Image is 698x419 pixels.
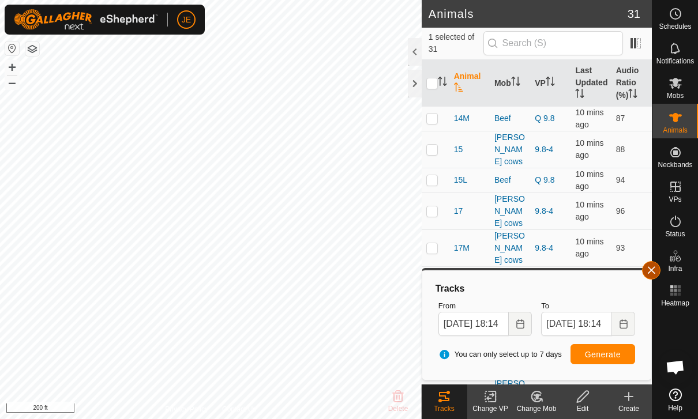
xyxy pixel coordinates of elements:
div: Tracks [421,403,467,414]
div: Create [606,403,652,414]
span: Help [668,405,682,412]
th: Audio Ratio (%) [611,60,652,107]
span: VPs [669,196,681,203]
span: 8 Sep 2025 at 6:03 pm [575,169,603,191]
span: 17 [454,205,463,217]
span: 87 [616,114,625,123]
a: 9.8-4 [535,206,553,216]
span: You can only select up to 7 days [438,349,562,360]
div: Open chat [658,350,693,384]
span: Mobs [667,92,684,99]
span: 31 [628,5,640,22]
p-sorticon: Activate to sort [628,90,637,100]
th: Animal [449,60,490,107]
img: Gallagher Logo [14,9,158,30]
button: + [5,61,19,74]
div: [PERSON_NAME] cows [494,230,526,266]
h2: Animals [429,7,628,21]
button: Choose Date [612,312,635,336]
span: Notifications [656,58,694,65]
button: Reset Map [5,41,19,55]
div: Beef [494,112,526,124]
a: Help [652,384,698,416]
span: 8 Sep 2025 at 6:03 pm [575,200,603,221]
a: Privacy Policy [165,404,208,414]
button: Map Layers [25,42,39,56]
span: 14M [454,112,470,124]
span: 15L [454,174,467,186]
label: From [438,300,532,312]
p-sorticon: Activate to sort [454,84,463,93]
div: Change Mob [513,403,560,414]
span: 8 Sep 2025 at 6:03 pm [575,237,603,258]
a: Q 9.8 [535,175,554,184]
a: 9.8-4 [535,145,553,154]
span: Infra [668,265,682,272]
button: Generate [571,344,635,364]
a: Q 9.8 [535,114,554,123]
div: [PERSON_NAME] cows [494,193,526,229]
button: – [5,76,19,89]
span: 93 [616,243,625,252]
a: Contact Us [222,404,256,414]
div: [PERSON_NAME] cows [494,267,526,303]
th: Last Updated [571,60,611,107]
div: Beef [494,174,526,186]
p-sorticon: Activate to sort [511,78,520,88]
p-sorticon: Activate to sort [575,90,584,100]
div: [PERSON_NAME] cows [494,131,526,168]
span: Generate [585,350,621,359]
a: 9.8-4 [535,243,553,252]
div: Change VP [467,403,513,414]
p-sorticon: Activate to sort [438,78,447,88]
span: Status [665,231,685,237]
span: 94 [616,175,625,184]
span: 1 selected of 31 [429,31,483,55]
span: 88 [616,145,625,154]
p-sorticon: Activate to sort [546,78,555,88]
span: 17M [454,242,470,254]
button: Choose Date [509,312,532,336]
input: Search (S) [483,31,623,55]
div: Tracks [434,282,640,296]
span: Neckbands [658,161,692,168]
span: Schedules [659,23,691,30]
span: 96 [616,206,625,216]
th: VP [530,60,571,107]
th: Mob [490,60,530,107]
span: 15 [454,144,463,156]
span: 8 Sep 2025 at 6:03 pm [575,108,603,129]
span: Heatmap [661,300,689,307]
span: 8 Sep 2025 at 6:03 pm [575,138,603,160]
div: Edit [560,403,606,414]
span: Animals [663,127,688,134]
span: JE [182,14,191,26]
label: To [541,300,635,312]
